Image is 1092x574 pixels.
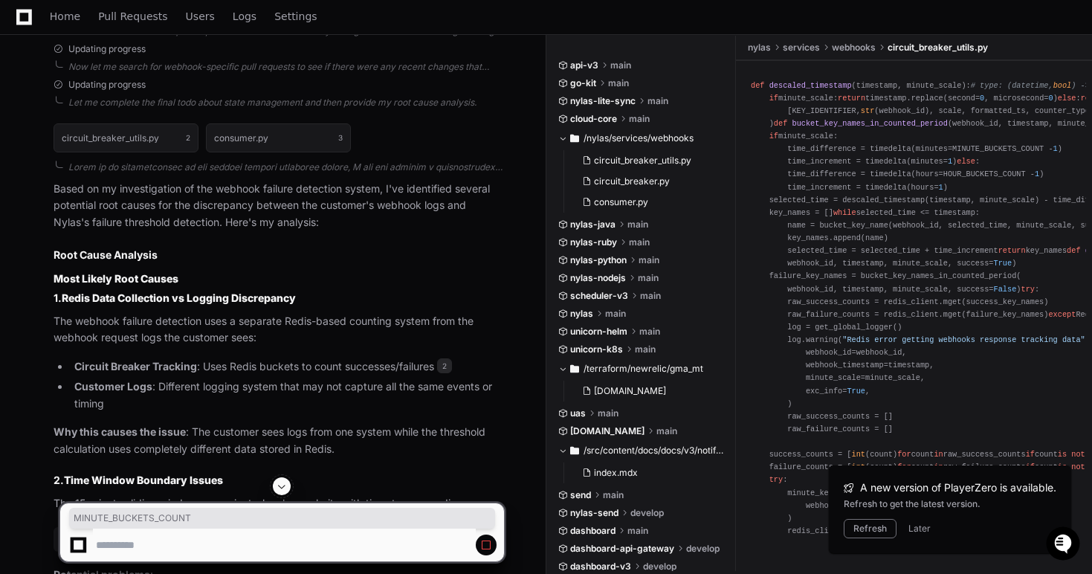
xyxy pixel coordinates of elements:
h2: Root Cause Analysis [54,248,504,262]
div: Let me complete the final todo about state management and then provide my root cause analysis. [68,97,504,109]
span: go-kit [570,77,596,89]
span: 2 [437,358,452,373]
span: try [1021,285,1035,294]
strong: Circuit Breaker Tracking [74,360,197,373]
span: timestamp, minute_scale [856,81,962,90]
span: if [1026,462,1035,471]
span: cloud-core [570,113,617,125]
a: Powered byPylon [105,155,180,167]
span: def [751,81,764,90]
span: Users [186,12,215,21]
span: main [656,425,677,437]
span: for [897,462,911,471]
span: [DOMAIN_NAME] [594,385,666,397]
span: Pull Requests [98,12,167,21]
button: /nylas/services/webhooks [558,126,726,150]
span: unicorn-k8s [570,344,623,355]
span: /nylas/services/webhooks [584,132,694,144]
span: 2 [186,132,190,143]
span: return [998,246,1026,255]
span: main [598,407,618,419]
span: int [852,462,865,471]
button: /src/content/docs/docs/v3/notifications [558,439,726,462]
span: A new version of PlayerZero is available. [860,480,1056,495]
span: main [640,290,661,302]
span: main [639,254,659,266]
div: We're available if you need us! [51,126,188,138]
button: [DOMAIN_NAME] [576,381,717,402]
h1: circuit_breaker_utils.py [62,134,159,143]
span: services [783,42,820,54]
span: /src/content/docs/docs/v3/notifications [584,445,726,457]
span: nylas-java [570,219,616,230]
img: 1736555170064-99ba0984-63c1-480f-8ee9-699278ef63ed [15,111,42,138]
span: def [1067,246,1080,255]
iframe: Open customer support [1044,525,1085,565]
span: try [769,475,783,484]
span: if [769,94,778,103]
span: nylas-python [570,254,627,266]
span: Pylon [148,156,180,167]
span: else [1058,94,1076,103]
button: circuit_breaker_utils.py2 [54,123,198,152]
span: 1 [939,183,943,192]
div: Refresh to get the latest version. [844,498,1056,510]
span: uas [570,407,586,419]
span: is [1058,450,1067,459]
p: The webhook failure detection uses a separate Redis-based counting system from the webhook reques... [54,313,504,347]
div: Lorem ip do sitametconsec ad eli seddoei tempori utlaboree dolore, M ali eni adminim v quisnostru... [68,161,504,173]
li: : Different logging system that may not capture all the same events or timing [70,378,504,413]
span: /terraform/newrelic/gma_mt [584,363,703,375]
div: Welcome [15,59,271,83]
span: circuit_breaker.py [594,175,670,187]
span: main [647,95,668,107]
span: else [957,157,975,166]
button: consumer.py [576,192,717,213]
span: 1 [948,157,952,166]
span: Updating progress [68,43,146,55]
span: def [774,119,787,128]
span: main [627,219,648,230]
span: in [934,450,943,459]
span: 0 [980,94,984,103]
button: Refresh [844,519,896,538]
button: consumer.py3 [206,123,351,152]
span: return [838,94,865,103]
strong: Time Window Boundary Issues [64,474,223,486]
span: str [861,106,874,115]
span: nylas-lite-sync [570,95,636,107]
span: True [994,259,1012,268]
svg: Directory [570,129,579,147]
span: main [635,344,656,355]
span: circuit_breaker_utils.py [888,42,988,54]
img: PlayerZero [15,15,45,45]
span: nylas [570,308,593,320]
strong: Customer Logs [74,380,152,393]
span: nylas-nodejs [570,272,626,284]
span: 1 [1035,170,1039,178]
span: in [934,462,943,471]
span: Logs [233,12,256,21]
span: for [897,450,911,459]
svg: Directory [570,360,579,378]
span: not [1071,450,1085,459]
span: api-v3 [570,59,598,71]
span: main [638,272,659,284]
h4: 1. [54,291,504,306]
span: bucket_key_names_in_counted_period [792,119,947,128]
strong: Most Likely Root Causes [54,272,178,285]
span: nylas [748,42,771,54]
span: except [1048,310,1076,319]
span: [DOMAIN_NAME] [570,425,644,437]
span: main [639,326,660,338]
span: circuit_breaker_utils.py [594,155,691,167]
span: is [1058,462,1067,471]
h1: consumer.py [214,134,268,143]
span: Settings [274,12,317,21]
span: if [1026,450,1035,459]
span: False [994,285,1017,294]
span: webhooks [832,42,876,54]
span: main [629,236,650,248]
span: nylas-ruby [570,236,617,248]
span: 3 [338,132,343,143]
